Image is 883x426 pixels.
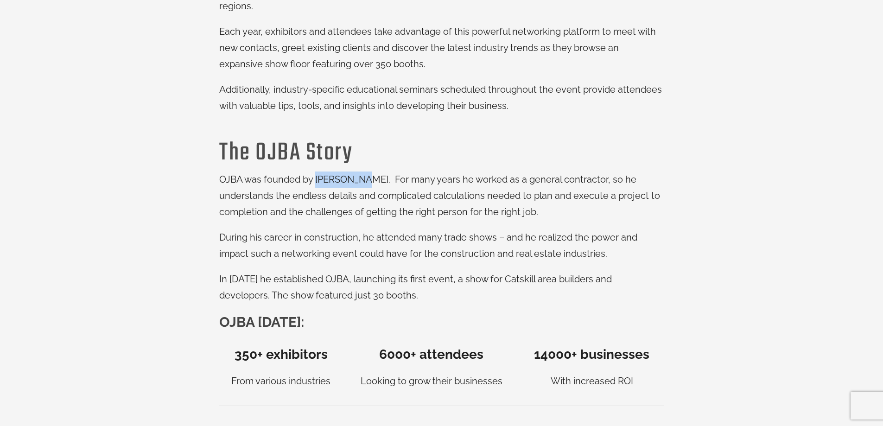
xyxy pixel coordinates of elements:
b: + businesses [534,347,649,362]
b: + attendees [379,347,483,362]
div: Minimize live chat window [152,5,174,27]
span: OJBA was founded by [PERSON_NAME]. For many years he worked as a general contractor, so he unders... [219,174,660,217]
textarea: Type your message and click 'Submit' [12,140,169,278]
input: Enter your last name [12,86,169,106]
span: Looking to grow their businesses [361,375,502,387]
strong: OJBA [DATE]: [219,314,304,330]
span: With increased ROI [551,375,633,387]
span: During his career in construction, he attended many trade shows – and he realized the power and i... [219,232,637,259]
p: Each year, exhibitors and attendees take advantage of this powerful networking platform to meet w... [219,24,664,72]
span: From various industries [231,375,330,387]
h3: The OJBA Story [219,146,664,160]
input: Enter your email address [12,113,169,134]
p: Additionally, industry-specific educational seminars scheduled throughout the event provide atten... [219,82,664,114]
span: 14000 [534,347,572,362]
span: 6000 [379,347,411,362]
em: Submit [136,286,168,298]
span: In [DATE] he established OJBA, launching its first event, a show for Catskill area builders and d... [219,273,612,301]
b: + exhibitors [235,347,328,362]
div: Leave a message [48,52,156,64]
span: 350 [235,347,257,362]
